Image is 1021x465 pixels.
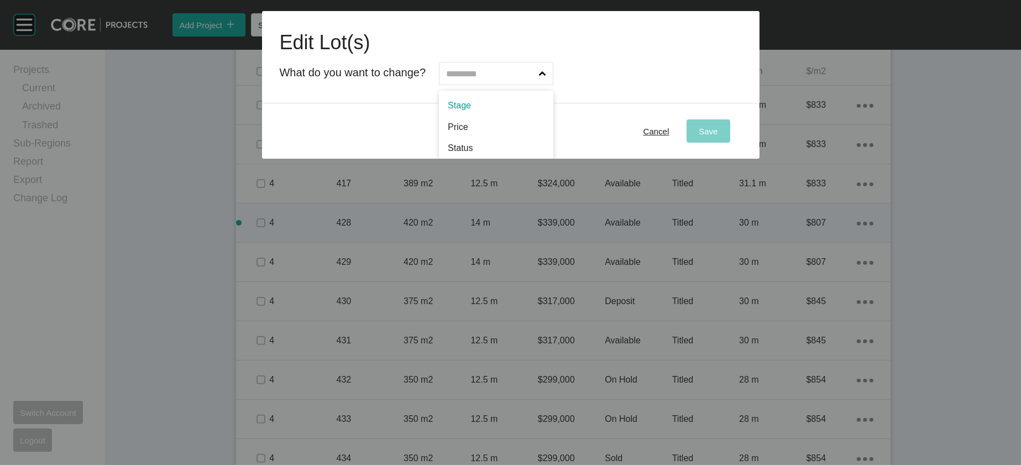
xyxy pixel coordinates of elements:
span: Cancel [643,127,669,136]
span: Show menu... [537,62,548,85]
div: Price [439,117,553,138]
span: Save [699,127,718,136]
p: What do you want to change? [280,65,426,80]
button: Save [687,119,730,143]
div: Stage [439,91,553,116]
button: Cancel [631,119,682,143]
h1: Edit Lot(s) [280,29,742,56]
div: Status [439,138,553,159]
